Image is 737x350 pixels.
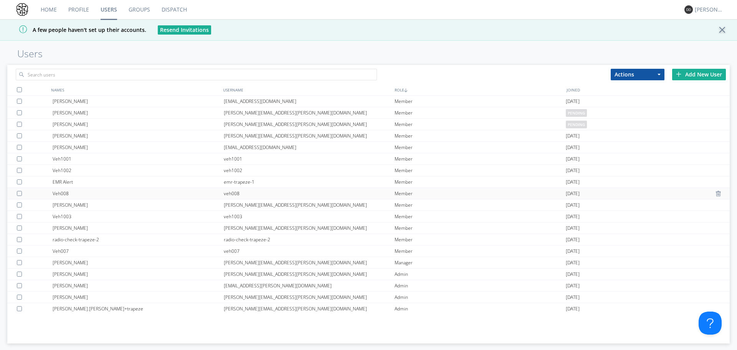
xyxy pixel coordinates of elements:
span: [DATE] [566,165,580,176]
a: [PERSON_NAME][PERSON_NAME][EMAIL_ADDRESS][PERSON_NAME][DOMAIN_NAME]Memberpending [7,119,730,130]
span: [DATE] [566,269,580,280]
div: veh1003 [224,211,395,222]
span: A few people haven't set up their accounts. [6,26,146,33]
div: [EMAIL_ADDRESS][DOMAIN_NAME] [224,96,395,107]
span: [DATE] [566,245,580,257]
span: [DATE] [566,188,580,199]
div: [PERSON_NAME][EMAIL_ADDRESS][PERSON_NAME][DOMAIN_NAME] [224,269,395,280]
iframe: Toggle Customer Support [699,312,722,335]
a: [PERSON_NAME][PERSON_NAME][EMAIL_ADDRESS][PERSON_NAME][DOMAIN_NAME]Member[DATE] [7,222,730,234]
div: Add New User [672,69,726,80]
a: [PERSON_NAME].[PERSON_NAME]+trapeze[PERSON_NAME][EMAIL_ADDRESS][PERSON_NAME][DOMAIN_NAME]Admin[DATE] [7,303,730,315]
div: [PERSON_NAME][EMAIL_ADDRESS][PERSON_NAME][DOMAIN_NAME] [224,257,395,268]
a: Veh1003veh1003Member[DATE] [7,211,730,222]
button: Actions [611,69,664,80]
div: veh008 [224,188,395,199]
span: [DATE] [566,234,580,245]
div: [PERSON_NAME][EMAIL_ADDRESS][PERSON_NAME][DOMAIN_NAME] [224,107,395,118]
img: 373638.png [684,5,693,14]
div: [PERSON_NAME] [53,280,224,291]
div: Member [395,107,566,118]
div: Member [395,245,566,257]
div: [PERSON_NAME][EMAIL_ADDRESS][PERSON_NAME][DOMAIN_NAME] [224,119,395,130]
button: Resend Invitations [158,25,211,35]
div: [EMAIL_ADDRESS][PERSON_NAME][DOMAIN_NAME] [224,280,395,291]
span: [DATE] [566,222,580,234]
a: [PERSON_NAME][PERSON_NAME][EMAIL_ADDRESS][PERSON_NAME][DOMAIN_NAME]Member[DATE] [7,130,730,142]
div: Admin [395,303,566,315]
span: [DATE] [566,176,580,188]
div: Manager [395,257,566,268]
div: radio-check-trapeze-2 [224,234,395,245]
span: [DATE] [566,142,580,153]
a: [PERSON_NAME][PERSON_NAME][EMAIL_ADDRESS][PERSON_NAME][DOMAIN_NAME]Memberpending [7,107,730,119]
span: pending [566,121,587,128]
span: pending [566,109,587,117]
span: [DATE] [566,280,580,292]
div: Veh007 [53,245,224,257]
div: Veh1002 [53,165,224,176]
div: EMR Alert [53,176,224,187]
div: [PERSON_NAME] [53,199,224,211]
div: Admin [395,269,566,280]
a: [PERSON_NAME][PERSON_NAME][EMAIL_ADDRESS][PERSON_NAME][DOMAIN_NAME]Member[DATE] [7,199,730,211]
div: [PERSON_NAME] [695,6,724,13]
div: [PERSON_NAME] [53,119,224,130]
div: [PERSON_NAME][EMAIL_ADDRESS][PERSON_NAME][DOMAIN_NAME] [224,303,395,315]
a: [PERSON_NAME][EMAIL_ADDRESS][DOMAIN_NAME]Member[DATE] [7,96,730,107]
a: Veh1002veh1002Member[DATE] [7,165,730,176]
div: Member [395,142,566,153]
div: Member [395,153,566,164]
input: Search users [16,69,377,80]
a: radio-check-trapeze-2radio-check-trapeze-2Member[DATE] [7,234,730,245]
div: Member [395,211,566,222]
div: [PERSON_NAME] [53,96,224,107]
span: [DATE] [566,96,580,107]
div: Member [395,222,566,234]
div: veh1002 [224,165,395,176]
div: [PERSON_NAME] [53,292,224,303]
div: [PERSON_NAME] [53,142,224,153]
div: Member [395,119,566,130]
div: [PERSON_NAME] [53,130,224,141]
a: Veh008veh008Member[DATE] [7,188,730,199]
div: [PERSON_NAME] [53,257,224,268]
span: [DATE] [566,199,580,211]
div: Admin [395,280,566,291]
div: [PERSON_NAME] [53,107,224,118]
div: Member [395,188,566,199]
div: [PERSON_NAME][EMAIL_ADDRESS][PERSON_NAME][DOMAIN_NAME] [224,130,395,141]
div: Veh1001 [53,153,224,164]
span: [DATE] [566,257,580,269]
span: [DATE] [566,292,580,303]
div: Member [395,165,566,176]
div: emr-trapeze-1 [224,176,395,187]
a: EMR Alertemr-trapeze-1Member[DATE] [7,176,730,188]
div: [PERSON_NAME][EMAIL_ADDRESS][PERSON_NAME][DOMAIN_NAME] [224,292,395,303]
a: [PERSON_NAME][PERSON_NAME][EMAIL_ADDRESS][PERSON_NAME][DOMAIN_NAME]Admin[DATE] [7,269,730,280]
div: [PERSON_NAME] [53,269,224,280]
div: Admin [395,292,566,303]
span: [DATE] [566,153,580,165]
div: Member [395,234,566,245]
div: JOINED [565,84,737,95]
div: Member [395,199,566,211]
div: Veh008 [53,188,224,199]
div: [PERSON_NAME][EMAIL_ADDRESS][PERSON_NAME][DOMAIN_NAME] [224,199,395,211]
div: Veh1003 [53,211,224,222]
a: [PERSON_NAME][EMAIL_ADDRESS][DOMAIN_NAME]Member[DATE] [7,142,730,153]
div: radio-check-trapeze-2 [53,234,224,245]
span: [DATE] [566,130,580,142]
div: Member [395,176,566,187]
div: [PERSON_NAME] [53,222,224,234]
img: plus.svg [676,71,681,77]
a: [PERSON_NAME][PERSON_NAME][EMAIL_ADDRESS][PERSON_NAME][DOMAIN_NAME]Admin[DATE] [7,292,730,303]
div: ROLE [393,84,565,95]
img: 0b72d42dfa8a407a8643a71bb54b2e48 [15,3,29,17]
a: [PERSON_NAME][PERSON_NAME][EMAIL_ADDRESS][PERSON_NAME][DOMAIN_NAME]Manager[DATE] [7,257,730,269]
a: Veh007veh007Member[DATE] [7,245,730,257]
div: [PERSON_NAME][EMAIL_ADDRESS][PERSON_NAME][DOMAIN_NAME] [224,222,395,234]
div: [EMAIL_ADDRESS][DOMAIN_NAME] [224,142,395,153]
a: [PERSON_NAME][EMAIL_ADDRESS][PERSON_NAME][DOMAIN_NAME]Admin[DATE] [7,280,730,292]
div: Member [395,96,566,107]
